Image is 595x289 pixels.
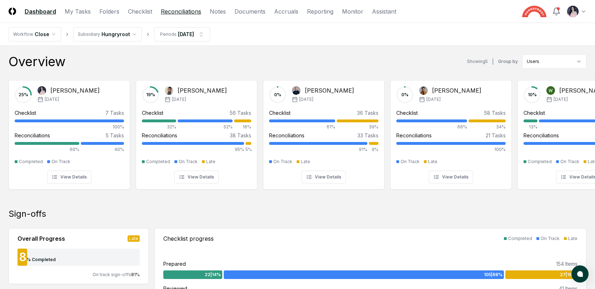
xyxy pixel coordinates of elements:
[178,124,233,130] div: 52%
[26,256,56,263] div: % Completed
[428,158,437,165] div: Late
[524,109,545,117] div: Checklist
[19,158,43,165] div: Completed
[274,7,298,16] a: Accruals
[396,109,418,117] div: Checklist
[234,7,266,16] a: Documents
[38,86,46,95] img: Gaile De Leon
[432,86,481,95] div: [PERSON_NAME]
[269,132,304,139] div: Reconciliations
[269,146,367,153] div: 91%
[426,96,441,103] span: [DATE]
[269,124,335,130] div: 61%
[161,7,201,16] a: Reconciliations
[9,74,130,190] a: 25%Gaile De Leon[PERSON_NAME][DATE]Checklist7 Tasks100%Reconciliations5 Tasks60%40%CompletedOn Tr...
[81,146,124,153] div: 40%
[154,27,210,41] button: Periods[DATE]
[25,7,56,16] a: Dashboard
[498,59,518,64] label: Group by
[142,132,177,139] div: Reconciliations
[560,158,579,165] div: On Track
[396,132,432,139] div: Reconciliations
[15,132,50,139] div: Reconciliations
[174,171,219,183] button: View Details
[163,260,186,268] div: Prepared
[230,132,251,139] div: 38 Tasks
[9,8,16,15] img: Logo
[524,124,537,130] div: 13%
[357,109,378,117] div: 36 Tasks
[396,124,467,130] div: 66%
[401,158,420,165] div: On Track
[106,132,124,139] div: 5 Tasks
[357,132,378,139] div: 33 Tasks
[299,96,313,103] span: [DATE]
[541,235,560,242] div: On Track
[273,158,292,165] div: On Track
[246,146,251,153] div: 5%
[492,58,494,65] div: |
[301,158,310,165] div: Late
[163,234,214,243] div: Checklist progress
[369,146,378,153] div: 9%
[554,96,568,103] span: [DATE]
[172,96,186,103] span: [DATE]
[136,74,257,190] a: 19%Imran Elahi[PERSON_NAME][DATE]Checklist56 Tasks32%52%16%Reconciliations38 Tasks95%5%CompletedO...
[178,86,227,95] div: [PERSON_NAME]
[468,124,506,130] div: 34%
[484,271,502,278] span: 105 | 68 %
[179,158,198,165] div: On Track
[205,271,221,278] span: 22 | 14 %
[93,272,131,277] span: On track sign-offs
[571,265,589,283] button: atlas-launcher
[9,208,586,220] div: Sign-offs
[51,158,70,165] div: On Track
[210,7,226,16] a: Notes
[528,158,552,165] div: Completed
[342,7,363,16] a: Monitor
[486,132,506,139] div: 21 Tasks
[234,124,251,130] div: 16%
[146,158,170,165] div: Completed
[568,235,577,242] div: Late
[15,124,124,130] div: 100%
[18,234,65,243] div: Overall Progress
[524,132,559,139] div: Reconciliations
[9,54,65,69] div: Overview
[142,109,163,117] div: Checklist
[292,86,301,95] img: Jim Bulger
[419,86,428,95] img: Steve Murphy
[556,260,577,268] div: 154 Items
[99,7,119,16] a: Folders
[560,271,576,278] span: 27 | 18 %
[467,58,488,65] div: Showing 5
[78,31,100,38] div: Subsidiary
[302,171,346,183] button: View Details
[263,74,385,190] a: 0%Jim Bulger[PERSON_NAME][DATE]Checklist36 Tasks61%39%Reconciliations33 Tasks91%9%On TrackLateVie...
[484,109,506,117] div: 58 Tasks
[18,251,26,263] div: 8
[47,171,91,183] button: View Details
[206,158,215,165] div: Late
[45,96,59,103] span: [DATE]
[142,146,244,153] div: 95%
[178,30,194,38] div: [DATE]
[546,86,555,95] img: Wesley Xu
[128,7,152,16] a: Checklist
[105,109,124,117] div: 7 Tasks
[522,6,546,17] img: Hungryroot logo
[269,109,291,117] div: Checklist
[142,124,176,130] div: 32%
[15,109,36,117] div: Checklist
[9,27,210,41] nav: breadcrumb
[372,7,396,16] a: Assistant
[13,31,33,38] div: Workflow
[307,7,333,16] a: Reporting
[131,272,140,277] span: 81 %
[567,6,579,17] img: ACg8ocK1rwy8eqCe8mfIxWeyxIbp_9IQcG1JX1XyIUBvatxmYFCosBjk=s96-c
[15,146,79,153] div: 60%
[337,124,378,130] div: 39%
[429,171,473,183] button: View Details
[230,109,251,117] div: 56 Tasks
[128,235,140,242] div: Late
